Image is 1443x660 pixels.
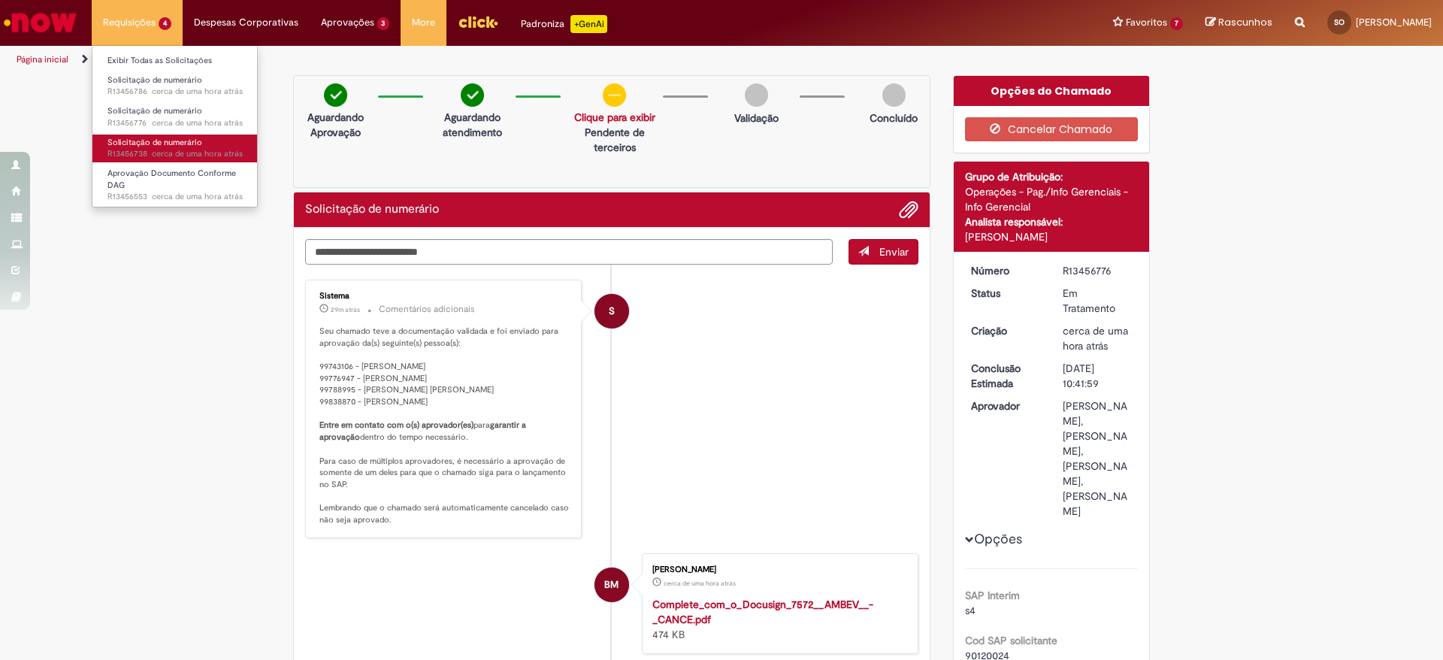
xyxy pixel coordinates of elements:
textarea: Digite sua mensagem aqui... [305,239,833,265]
span: Solicitação de numerário [107,105,202,117]
div: 28/08/2025 10:41:55 [1063,323,1133,353]
span: Requisições [103,15,156,30]
p: Validação [734,111,779,126]
span: R13456786 [107,86,243,98]
span: More [412,15,435,30]
span: Favoritos [1126,15,1167,30]
span: 4 [159,17,171,30]
a: Rascunhos [1206,16,1272,30]
div: Barbara MagrinRiveraFloriano [594,568,629,602]
span: cerca de uma hora atrás [152,86,243,97]
span: S [609,293,615,329]
dt: Número [960,263,1052,278]
div: R13456776 [1063,263,1133,278]
ul: Requisições [92,45,258,207]
img: click_logo_yellow_360x200.png [458,11,498,33]
a: Aberto R13456786 : Solicitação de numerário [92,72,258,100]
span: Enviar [879,245,909,259]
b: garantir a aprovação [319,419,528,443]
span: cerca de uma hora atrás [152,117,243,129]
span: R13456776 [107,117,243,129]
span: cerca de uma hora atrás [664,579,736,588]
span: cerca de uma hora atrás [1063,324,1128,353]
span: R13456738 [107,148,243,160]
button: Enviar [849,239,918,265]
div: Padroniza [521,15,607,33]
span: Aprovação Documento Conforme DAG [107,168,236,191]
a: Aberto R13456553 : Aprovação Documento Conforme DAG [92,165,258,198]
div: Opções do Chamado [954,76,1150,106]
a: Complete_com_o_Docusign_7572__AMBEV__-_CANCE.pdf [652,598,873,626]
a: Clique para exibir [574,111,655,124]
dt: Status [960,286,1052,301]
a: Página inicial [17,53,68,65]
img: check-circle-green.png [324,83,347,107]
span: s4 [965,604,976,617]
p: Aguardando atendimento [437,110,507,140]
p: Seu chamado teve a documentação validada e foi enviado para aprovação da(s) seguinte(s) pessoa(s)... [319,325,570,526]
p: +GenAi [570,15,607,33]
div: System [594,294,629,328]
span: [PERSON_NAME] [1356,16,1432,29]
img: img-circle-grey.png [882,83,906,107]
img: ServiceNow [2,8,79,38]
div: 474 KB [652,597,903,642]
button: Adicionar anexos [899,200,918,219]
div: Grupo de Atribuição: [965,169,1139,184]
a: Exibir Todas as Solicitações [92,53,258,69]
h2: Solicitação de numerário Histórico de tíquete [305,203,439,216]
ul: Trilhas de página [11,46,951,74]
dt: Aprovador [960,398,1052,413]
span: R13456553 [107,191,243,203]
dt: Conclusão Estimada [960,361,1052,391]
span: Solicitação de numerário [107,74,202,86]
span: Rascunhos [1218,15,1272,29]
img: check-circle-green.png [461,83,484,107]
a: Aberto R13456738 : Solicitação de numerário [92,135,258,162]
b: Cod SAP solicitante [965,634,1057,647]
a: Aberto R13456776 : Solicitação de numerário [92,103,258,131]
span: SO [1334,17,1345,27]
time: 28/08/2025 10:41:56 [152,117,243,129]
time: 28/08/2025 10:41:48 [664,579,736,588]
time: 28/08/2025 10:44:22 [152,86,243,97]
small: Comentários adicionais [379,303,475,316]
div: [DATE] 10:41:59 [1063,361,1133,391]
img: circle-minus.png [603,83,626,107]
dt: Criação [960,323,1052,338]
span: 29m atrás [331,305,360,314]
button: Cancelar Chamado [965,117,1139,141]
img: img-circle-grey.png [745,83,768,107]
b: Entre em contato com o(s) aprovador(es) [319,419,473,431]
div: [PERSON_NAME] [965,229,1139,244]
time: 28/08/2025 10:38:24 [152,148,243,159]
span: Solicitação de numerário [107,137,202,148]
div: Analista responsável: [965,214,1139,229]
div: Em Tratamento [1063,286,1133,316]
span: cerca de uma hora atrás [152,191,243,202]
span: Despesas Corporativas [194,15,298,30]
p: Pendente de terceiros [574,125,655,155]
p: Aguardando Aprovação [300,110,371,140]
span: cerca de uma hora atrás [152,148,243,159]
div: Sistema [319,292,570,301]
div: Operações - Pag./Info Gerenciais - Info Gerencial [965,184,1139,214]
span: BM [604,567,619,603]
div: [PERSON_NAME], [PERSON_NAME], [PERSON_NAME], [PERSON_NAME] [1063,398,1133,519]
time: 28/08/2025 11:02:37 [331,305,360,314]
p: Concluído [870,111,918,126]
span: 3 [377,17,390,30]
div: [PERSON_NAME] [652,565,903,574]
span: Aprovações [321,15,374,30]
time: 28/08/2025 10:41:55 [1063,324,1128,353]
span: 7 [1170,17,1183,30]
time: 28/08/2025 10:13:01 [152,191,243,202]
b: SAP Interim [965,589,1020,602]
